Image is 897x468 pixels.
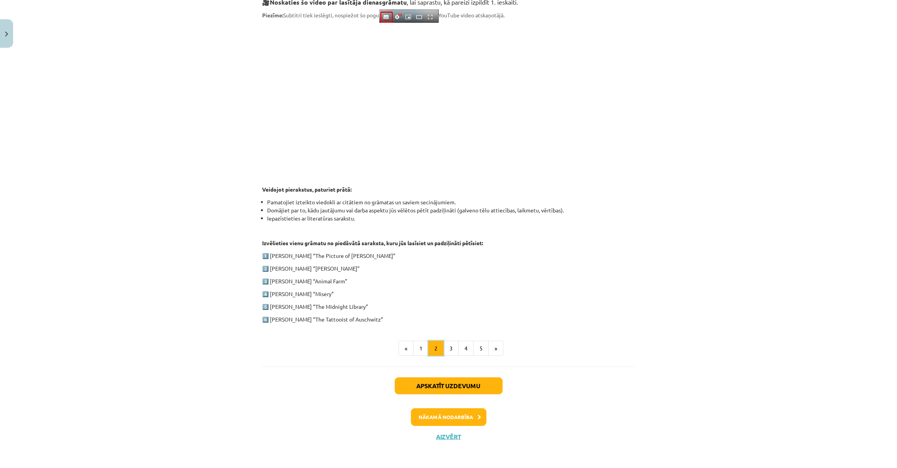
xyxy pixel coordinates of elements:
[263,12,505,19] span: Subtitri tiek ieslēgti, nospiežot šo pogu YouTube video atskaņotājā.
[263,290,635,298] p: 4️⃣ [PERSON_NAME] “Misery”
[428,341,444,356] button: 2
[399,341,414,356] button: «
[263,186,352,193] strong: Veidojot pierakstus, paturiet prātā:
[5,32,8,37] img: icon-close-lesson-0947bae3869378f0d4975bcd49f059093ad1ed9edebbc8119c70593378902aed.svg
[263,264,635,273] p: 2️⃣ [PERSON_NAME] “[PERSON_NAME]”
[434,433,463,441] button: Aizvērt
[268,214,635,222] li: Iepazīstieties ar literatūras sarakstu.
[263,315,635,323] p: 6️⃣ [PERSON_NAME] “The Tattooist of Auschwitz”
[458,341,474,356] button: 4
[413,341,429,356] button: 1
[443,341,459,356] button: 3
[488,341,503,356] button: »
[263,252,635,260] p: 1️⃣ [PERSON_NAME] “The Picture of [PERSON_NAME]”
[473,341,489,356] button: 5
[263,303,635,311] p: 5️⃣ [PERSON_NAME] “The Midnight Library”
[395,377,503,394] button: Apskatīt uzdevumu
[263,239,483,246] strong: Izvēlieties vienu grāmatu no piedāvātā saraksta, kuru jūs lasīsiet un padziļināti pētīsiet:
[263,12,284,19] strong: Piezīme:
[268,206,635,214] li: Domājiet par to, kādu jautājumu vai darba aspektu jūs vēlētos pētīt padziļināti (galveno tēlu att...
[263,277,635,285] p: 3️⃣ [PERSON_NAME] “Animal Farm”
[263,341,635,356] nav: Page navigation example
[268,198,635,206] li: Pamatojiet izteikto viedokli ar citātiem no grāmatas un saviem secinājumiem.
[411,408,486,426] button: Nākamā nodarbība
